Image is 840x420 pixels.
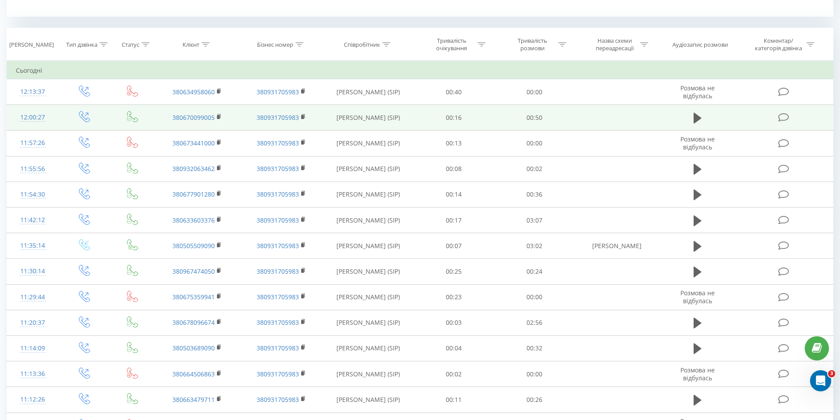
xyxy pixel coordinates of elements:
a: 380675359941 [172,293,215,301]
td: [PERSON_NAME] (SIP) [323,79,414,105]
td: [PERSON_NAME] (SIP) [323,156,414,182]
td: 00:04 [414,335,494,361]
a: 380678096674 [172,318,215,327]
td: 00:07 [414,233,494,259]
td: 00:36 [494,182,575,207]
div: Назва схеми переадресації [591,37,638,52]
div: 12:00:27 [16,109,50,126]
div: 11:13:36 [16,365,50,383]
a: 380931705983 [257,267,299,275]
div: 11:55:56 [16,160,50,178]
td: 00:25 [414,259,494,284]
div: 11:35:14 [16,237,50,254]
a: 380931705983 [257,344,299,352]
td: 00:40 [414,79,494,105]
td: 00:23 [414,284,494,310]
div: 11:14:09 [16,340,50,357]
td: 00:32 [494,335,575,361]
td: 00:02 [494,156,575,182]
a: 380932063462 [172,164,215,173]
a: 380931705983 [257,293,299,301]
td: [PERSON_NAME] (SIP) [323,335,414,361]
div: 11:30:14 [16,263,50,280]
td: 00:02 [414,361,494,387]
td: 00:17 [414,208,494,233]
a: 380931705983 [257,88,299,96]
a: 380505509090 [172,242,215,250]
a: 380634958060 [172,88,215,96]
td: [PERSON_NAME] (SIP) [323,208,414,233]
a: 380931705983 [257,190,299,198]
td: [PERSON_NAME] (SIP) [323,387,414,413]
div: 11:20:37 [16,314,50,331]
td: 00:26 [494,387,575,413]
td: 00:03 [414,310,494,335]
div: 11:54:30 [16,186,50,203]
td: [PERSON_NAME] (SIP) [323,105,414,130]
div: 11:42:12 [16,212,50,229]
span: Розмова не відбулась [680,84,715,100]
td: 00:14 [414,182,494,207]
div: 12:13:37 [16,83,50,100]
a: 380931705983 [257,216,299,224]
td: 00:00 [494,361,575,387]
td: 00:13 [414,130,494,156]
td: [PERSON_NAME] (SIP) [323,259,414,284]
div: Тип дзвінка [66,41,97,48]
a: 380967474050 [172,267,215,275]
a: 380673441000 [172,139,215,147]
td: Сьогодні [7,62,833,79]
td: 00:24 [494,259,575,284]
td: 00:00 [494,79,575,105]
td: 00:50 [494,105,575,130]
td: 00:00 [494,130,575,156]
span: Розмова не відбулась [680,366,715,382]
td: [PERSON_NAME] (SIP) [323,284,414,310]
td: 00:08 [414,156,494,182]
span: Розмова не відбулась [680,289,715,305]
a: 380931705983 [257,395,299,404]
a: 380931705983 [257,370,299,378]
td: [PERSON_NAME] (SIP) [323,361,414,387]
a: 380633603376 [172,216,215,224]
td: 00:11 [414,387,494,413]
div: Тривалість очікування [428,37,475,52]
td: 00:16 [414,105,494,130]
td: 00:00 [494,284,575,310]
a: 380663479711 [172,395,215,404]
td: [PERSON_NAME] [575,233,658,259]
span: 3 [828,370,835,377]
span: Розмова не відбулась [680,135,715,151]
div: Коментар/категорія дзвінка [753,37,804,52]
div: Статус [122,41,139,48]
div: Аудіозапис розмови [672,41,728,48]
div: Співробітник [344,41,380,48]
a: 380664506863 [172,370,215,378]
div: [PERSON_NAME] [9,41,54,48]
a: 380931705983 [257,242,299,250]
div: Тривалість розмови [509,37,556,52]
td: 02:56 [494,310,575,335]
a: 380677901280 [172,190,215,198]
div: Бізнес номер [257,41,293,48]
td: 03:07 [494,208,575,233]
a: 380670099005 [172,113,215,122]
td: [PERSON_NAME] (SIP) [323,130,414,156]
div: 11:12:26 [16,391,50,408]
a: 380931705983 [257,318,299,327]
a: 380503689090 [172,344,215,352]
a: 380931705983 [257,113,299,122]
a: 380931705983 [257,164,299,173]
iframe: Intercom live chat [810,370,831,391]
td: [PERSON_NAME] (SIP) [323,310,414,335]
div: Клієнт [183,41,199,48]
td: 03:02 [494,233,575,259]
a: 380931705983 [257,139,299,147]
td: [PERSON_NAME] (SIP) [323,233,414,259]
div: 11:57:26 [16,134,50,152]
div: 11:29:44 [16,289,50,306]
td: [PERSON_NAME] (SIP) [323,182,414,207]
